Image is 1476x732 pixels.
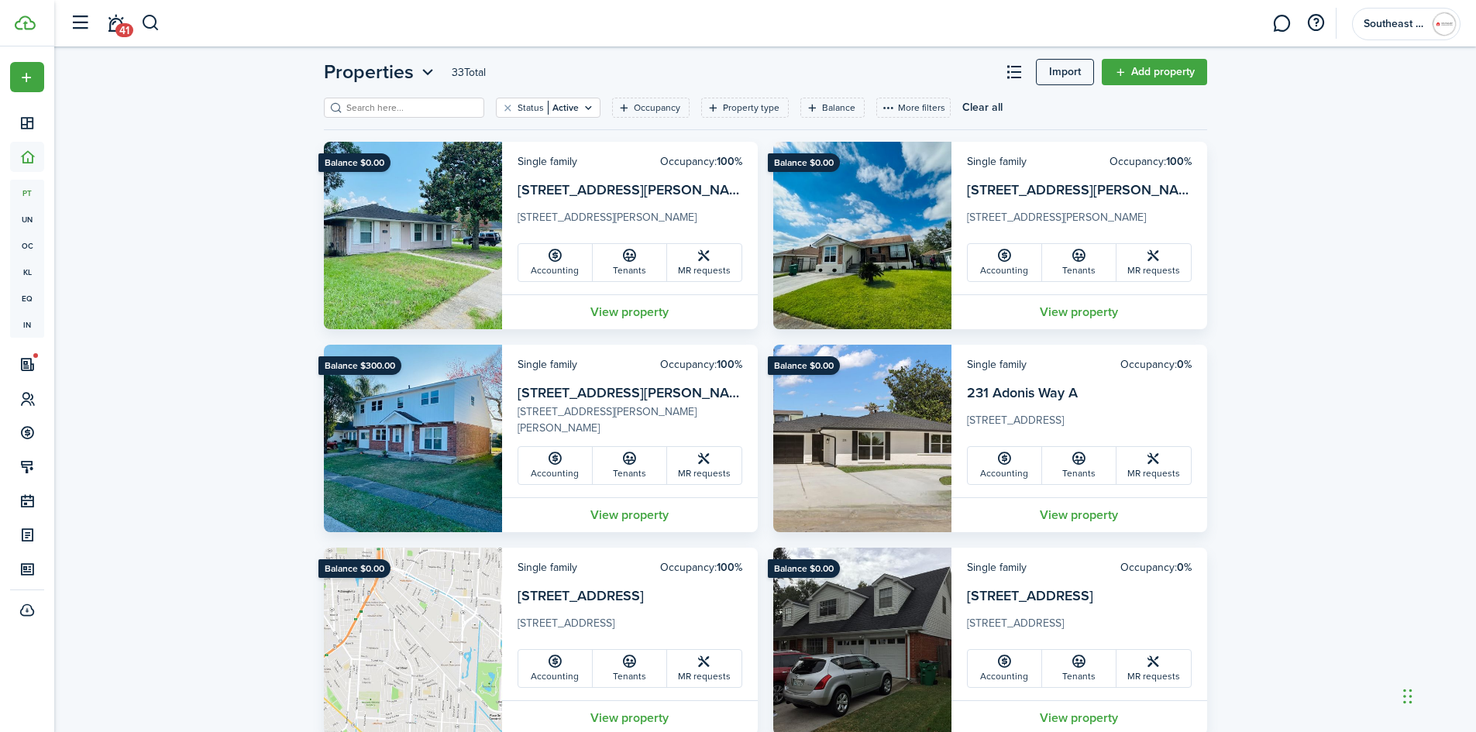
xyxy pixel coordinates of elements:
[634,101,680,115] filter-tag-label: Occupancy
[967,559,1027,576] card-header-left: Single family
[518,615,742,640] card-description: [STREET_ADDRESS]
[1166,153,1192,170] b: 100%
[612,98,690,118] filter-tag: Open filter
[967,153,1027,170] card-header-left: Single family
[342,101,479,115] input: Search here...
[1116,650,1191,687] a: MR requests
[667,650,741,687] a: MR requests
[1042,244,1116,281] a: Tenants
[660,559,742,576] card-header-right: Occupancy:
[967,180,1202,200] a: [STREET_ADDRESS][PERSON_NAME]
[717,356,742,373] b: 100%
[967,383,1078,403] a: 231 Adonis Way A
[324,58,438,86] portfolio-header-page-nav: Properties
[518,404,742,436] card-description: [STREET_ADDRESS][PERSON_NAME][PERSON_NAME]
[1036,59,1094,85] a: Import
[667,447,741,484] a: MR requests
[10,232,44,259] a: oc
[1302,10,1329,36] button: Open resource center
[324,58,414,86] span: Properties
[501,101,514,114] button: Clear filter
[967,209,1192,234] card-description: [STREET_ADDRESS][PERSON_NAME]
[1120,356,1192,373] card-header-right: Occupancy:
[717,559,742,576] b: 100%
[10,259,44,285] a: kl
[141,10,160,36] button: Search
[518,650,593,687] a: Accounting
[65,9,95,38] button: Open sidebar
[1364,19,1426,29] span: Southeast Louisiana Property Group
[717,153,742,170] b: 100%
[876,98,951,118] button: More filters
[518,101,544,115] filter-tag-label: Status
[518,153,577,170] card-header-left: Single family
[518,209,742,234] card-description: [STREET_ADDRESS][PERSON_NAME]
[773,345,951,532] img: Property avatar
[1177,356,1192,373] b: 0%
[1116,447,1191,484] a: MR requests
[324,142,502,329] img: Property avatar
[967,586,1093,606] a: [STREET_ADDRESS]
[518,586,644,606] a: [STREET_ADDRESS]
[502,294,758,329] a: View property
[101,4,130,43] a: Notifications
[115,23,133,37] span: 41
[1218,565,1476,732] iframe: Chat Widget
[324,345,502,532] img: Property avatar
[822,101,855,115] filter-tag-label: Balance
[10,285,44,311] a: eq
[967,356,1027,373] card-header-left: Single family
[768,559,840,578] ribbon: Balance $0.00
[452,64,486,81] header-page-total: 33 Total
[518,447,593,484] a: Accounting
[593,447,667,484] a: Tenants
[10,311,44,338] a: in
[518,383,752,403] a: [STREET_ADDRESS][PERSON_NAME]
[1120,559,1192,576] card-header-right: Occupancy:
[518,244,593,281] a: Accounting
[768,356,840,375] ribbon: Balance $0.00
[324,58,438,86] button: Open menu
[593,650,667,687] a: Tenants
[548,101,579,115] filter-tag-value: Active
[723,101,779,115] filter-tag-label: Property type
[518,180,752,200] a: [STREET_ADDRESS][PERSON_NAME]
[318,356,401,375] ribbon: Balance $300.00
[951,294,1207,329] a: View property
[968,650,1042,687] a: Accounting
[1177,559,1192,576] b: 0%
[318,153,391,172] ribbon: Balance $0.00
[518,559,577,576] card-header-left: Single family
[10,180,44,206] a: pt
[1116,244,1191,281] a: MR requests
[10,206,44,232] a: un
[1042,447,1116,484] a: Tenants
[773,142,951,329] img: Property avatar
[968,244,1042,281] a: Accounting
[1110,153,1192,170] card-header-right: Occupancy:
[968,447,1042,484] a: Accounting
[502,497,758,532] a: View property
[951,497,1207,532] a: View property
[1102,59,1207,85] a: Add property
[496,98,600,118] filter-tag: Open filter
[962,98,1003,118] button: Clear all
[967,412,1192,437] card-description: [STREET_ADDRESS]
[967,615,1192,640] card-description: [STREET_ADDRESS]
[15,15,36,30] img: TenantCloud
[1267,4,1296,43] a: Messaging
[1432,12,1457,36] img: Southeast Louisiana Property Group
[768,153,840,172] ribbon: Balance $0.00
[518,356,577,373] card-header-left: Single family
[593,244,667,281] a: Tenants
[701,98,789,118] filter-tag: Open filter
[660,153,742,170] card-header-right: Occupancy:
[800,98,865,118] filter-tag: Open filter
